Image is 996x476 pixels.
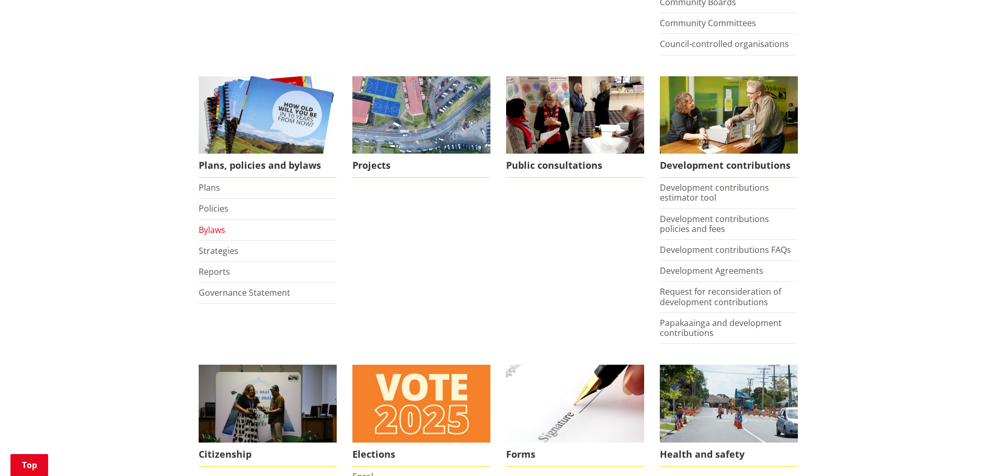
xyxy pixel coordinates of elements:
a: Reports [199,266,230,277]
a: public-consultations Public consultations [506,76,644,178]
a: Strategies [199,245,238,257]
img: Find a form to complete [506,365,644,443]
a: Bylaws [199,224,225,236]
span: Citizenship [199,443,337,467]
a: Development contributions estimator tool [660,182,769,203]
a: Citizenship Ceremony March 2023 Citizenship [199,365,337,467]
span: Public consultations [506,154,644,178]
a: Find a form to complete Forms [506,365,644,467]
a: Council-controlled organisations [660,38,789,50]
a: We produce a number of plans, policies and bylaws including the Long Term Plan Plans, policies an... [199,76,337,178]
a: Community Committees [660,17,756,29]
a: Development Agreements [660,265,763,276]
a: Top [10,454,48,476]
a: FInd out more about fees and fines here Development contributions [660,76,798,178]
span: Development contributions [660,154,798,178]
span: Elections [352,443,490,467]
span: Forms [506,443,644,467]
span: Projects [352,154,490,178]
img: Citizenship Ceremony March 2023 [199,365,337,443]
a: Papakaainga and development contributions [660,317,782,339]
iframe: Messenger Launcher [948,432,986,470]
img: Vote 2025 [352,365,490,443]
img: Health and safety [660,365,798,443]
a: Governance Statement [199,287,290,298]
img: Long Term Plan [199,76,337,154]
a: Development contributions policies and fees [660,213,769,235]
a: Health and safety Health and safety [660,365,798,467]
img: DJI_0336 [352,76,490,154]
span: Plans, policies and bylaws [199,154,337,178]
img: Fees [660,76,798,154]
a: Development contributions FAQs [660,244,791,256]
a: Projects [352,76,490,178]
a: Policies [199,203,228,214]
img: public-consultations [506,76,644,154]
a: Plans [199,182,220,193]
span: Health and safety [660,443,798,467]
a: Elections [352,365,490,467]
a: Request for reconsideration of development contributions [660,286,781,307]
